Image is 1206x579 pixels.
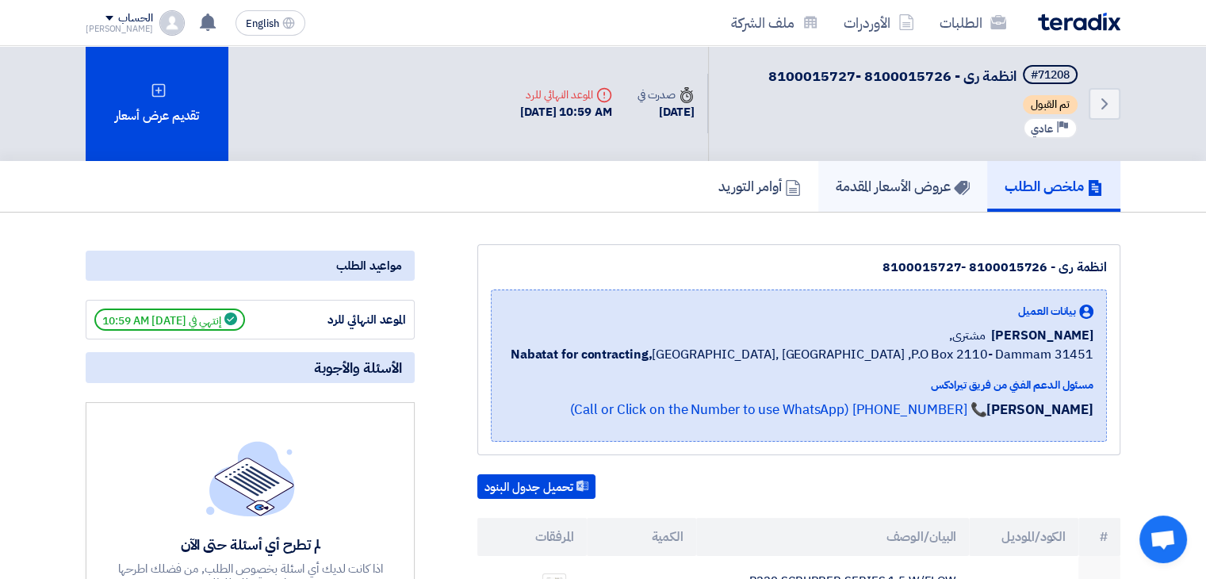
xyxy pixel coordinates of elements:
[986,400,1093,420] strong: [PERSON_NAME]
[949,326,986,345] span: مشترى,
[520,103,612,121] div: [DATE] 10:59 AM
[969,518,1078,556] th: الكود/الموديل
[718,4,831,41] a: ملف الشركة
[701,161,818,212] a: أوامر التوريد
[511,377,1093,393] div: مسئول الدعم الفني من فريق تيرادكس
[118,12,152,25] div: الحساب
[206,441,295,516] img: empty_state_list.svg
[991,326,1093,345] span: [PERSON_NAME]
[569,400,986,420] a: 📞 [PHONE_NUMBER] (Call or Click on the Number to use WhatsApp)
[818,161,987,212] a: عروض الأسعار المقدمة
[987,161,1120,212] a: ملخص الطلب
[235,10,305,36] button: English
[587,518,696,556] th: الكمية
[520,86,612,103] div: الموعد النهائي للرد
[637,86,695,103] div: صدرت في
[86,251,415,281] div: مواعيد الطلب
[836,177,970,195] h5: عروض الأسعار المقدمة
[1023,95,1078,114] span: تم القبول
[768,65,1081,87] h5: انظمة رى - 8100015726 -8100015727
[768,65,1016,86] span: انظمة رى - 8100015726 -8100015727
[86,25,153,33] div: [PERSON_NAME]
[831,4,927,41] a: الأوردرات
[477,518,587,556] th: المرفقات
[637,103,695,121] div: [DATE]
[1078,518,1120,556] th: #
[159,10,185,36] img: profile_test.png
[477,474,595,500] button: تحميل جدول البنود
[287,311,406,329] div: الموعد النهائي للرد
[696,518,970,556] th: البيان/الوصف
[1139,516,1187,563] a: دردشة مفتوحة
[511,345,653,364] b: Nabatat for contracting,
[94,309,245,331] span: إنتهي في [DATE] 10:59 AM
[718,177,801,195] h5: أوامر التوريد
[511,345,1093,364] span: [GEOGRAPHIC_DATA], [GEOGRAPHIC_DATA] ,P.O Box 2110- Dammam 31451
[1031,121,1053,136] span: عادي
[246,18,279,29] span: English
[1005,177,1103,195] h5: ملخص الطلب
[491,258,1107,277] div: انظمة رى - 8100015726 -8100015727
[86,46,228,161] div: تقديم عرض أسعار
[927,4,1019,41] a: الطلبات
[314,359,402,377] span: الأسئلة والأجوبة
[1038,13,1120,31] img: Teradix logo
[1031,70,1070,81] div: #71208
[116,535,385,554] div: لم تطرح أي أسئلة حتى الآن
[1018,303,1076,320] span: بيانات العميل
